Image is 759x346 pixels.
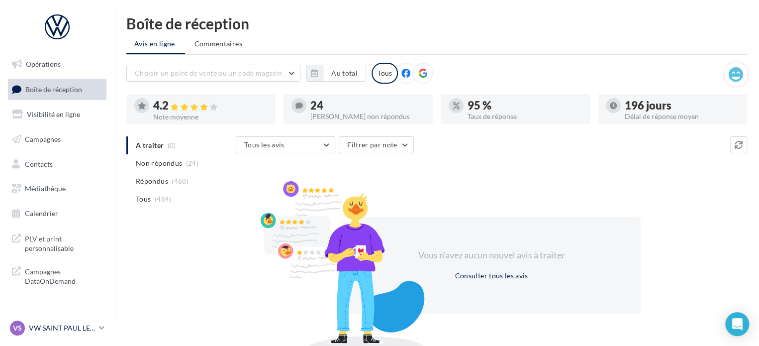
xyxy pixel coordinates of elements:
[6,129,108,150] a: Campagnes
[136,194,151,204] span: Tous
[25,135,61,143] span: Campagnes
[323,65,366,82] button: Au total
[135,69,282,77] span: Choisir un point de vente ou un code magasin
[236,136,335,153] button: Tous les avis
[25,209,58,218] span: Calendrier
[310,113,425,120] div: [PERSON_NAME] non répondus
[25,85,82,93] span: Boîte de réception
[13,323,22,333] span: VS
[244,140,285,149] span: Tous les avis
[126,16,747,31] div: Boîte de réception
[25,159,53,168] span: Contacts
[186,159,198,167] span: (24)
[6,79,108,100] a: Boîte de réception
[25,232,102,253] span: PLV et print personnalisable
[306,65,366,82] button: Au total
[625,100,739,111] div: 196 jours
[153,100,268,112] div: 4.2
[26,60,61,68] span: Opérations
[310,100,425,111] div: 24
[406,249,577,262] div: Vous n'avez aucun nouvel avis à traiter
[25,184,66,193] span: Médiathèque
[155,195,172,203] span: (484)
[172,177,189,185] span: (460)
[136,158,182,168] span: Non répondus
[153,114,268,120] div: Note moyenne
[6,203,108,224] a: Calendrier
[194,39,242,48] span: Commentaires
[29,323,95,333] p: VW SAINT PAUL LES DAX
[6,261,108,290] a: Campagnes DataOnDemand
[6,104,108,125] a: Visibilité en ligne
[468,113,582,120] div: Taux de réponse
[339,136,414,153] button: Filtrer par note
[6,178,108,199] a: Médiathèque
[27,110,80,118] span: Visibilité en ligne
[6,228,108,257] a: PLV et print personnalisable
[126,65,300,82] button: Choisir un point de vente ou un code magasin
[468,100,582,111] div: 95 %
[625,113,739,120] div: Délai de réponse moyen
[8,319,106,338] a: VS VW SAINT PAUL LES DAX
[25,265,102,286] span: Campagnes DataOnDemand
[6,154,108,175] a: Contacts
[6,54,108,75] a: Opérations
[451,270,532,282] button: Consulter tous les avis
[725,312,749,336] div: Open Intercom Messenger
[372,63,398,84] div: Tous
[136,176,168,186] span: Répondus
